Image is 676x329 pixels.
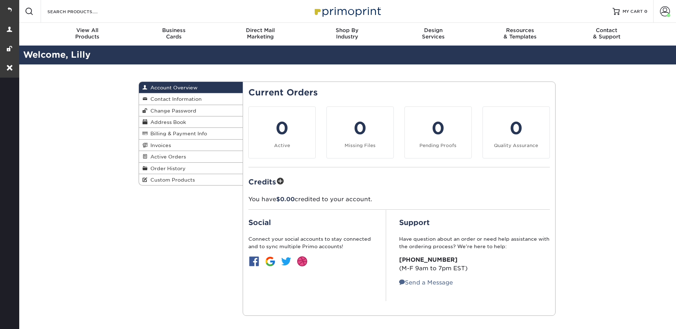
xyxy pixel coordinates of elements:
[404,106,472,158] a: 0 Pending Proofs
[139,151,243,162] a: Active Orders
[248,235,373,250] p: Connect your social accounts to stay connected and to sync multiple Primo accounts!
[18,48,676,62] h2: Welcome, Lilly
[311,4,383,19] img: Primoprint
[217,27,304,33] span: Direct Mail
[390,23,477,46] a: DesignServices
[419,143,456,148] small: Pending Proofs
[331,115,389,141] div: 0
[264,256,276,267] img: btn-google.jpg
[477,27,563,33] span: Resources
[139,140,243,151] a: Invoices
[477,27,563,40] div: & Templates
[217,27,304,40] div: Marketing
[280,256,292,267] img: btn-twitter.jpg
[390,27,477,33] span: Design
[148,119,186,125] span: Address Book
[276,196,295,203] span: $0.00
[296,256,308,267] img: btn-dribbble.jpg
[563,27,650,33] span: Contact
[148,166,186,171] span: Order History
[248,176,550,187] h2: Credits
[148,142,171,148] span: Invoices
[44,27,131,33] span: View All
[623,9,643,15] span: MY CART
[148,177,195,183] span: Custom Products
[130,27,217,40] div: Cards
[248,218,373,227] h2: Social
[563,23,650,46] a: Contact& Support
[248,106,316,158] a: 0 Active
[248,195,550,204] p: You have credited to your account.
[130,23,217,46] a: BusinessCards
[345,143,376,148] small: Missing Files
[248,256,260,267] img: btn-facebook.jpg
[274,143,290,148] small: Active
[139,163,243,174] a: Order History
[139,116,243,128] a: Address Book
[304,27,390,40] div: Industry
[399,279,453,286] a: Send a Message
[487,115,545,141] div: 0
[139,128,243,139] a: Billing & Payment Info
[44,23,131,46] a: View AllProducts
[148,131,207,136] span: Billing & Payment Info
[148,96,202,102] span: Contact Information
[139,174,243,185] a: Custom Products
[644,9,647,14] span: 0
[139,93,243,105] a: Contact Information
[390,27,477,40] div: Services
[44,27,131,40] div: Products
[483,106,550,158] a: 0 Quality Assurance
[139,82,243,93] a: Account Overview
[409,115,467,141] div: 0
[399,218,550,227] h2: Support
[248,88,550,98] h2: Current Orders
[253,115,311,141] div: 0
[304,27,390,33] span: Shop By
[148,85,197,90] span: Account Overview
[139,105,243,116] a: Change Password
[130,27,217,33] span: Business
[399,256,550,273] p: (M-F 9am to 7pm EST)
[304,23,390,46] a: Shop ByIndustry
[399,256,458,263] strong: [PHONE_NUMBER]
[217,23,304,46] a: Direct MailMarketing
[477,23,563,46] a: Resources& Templates
[148,154,186,160] span: Active Orders
[494,143,538,148] small: Quality Assurance
[148,108,196,114] span: Change Password
[399,235,550,250] p: Have question about an order or need help assistance with the ordering process? We’re here to help:
[563,27,650,40] div: & Support
[326,106,394,158] a: 0 Missing Files
[47,7,116,16] input: SEARCH PRODUCTS.....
